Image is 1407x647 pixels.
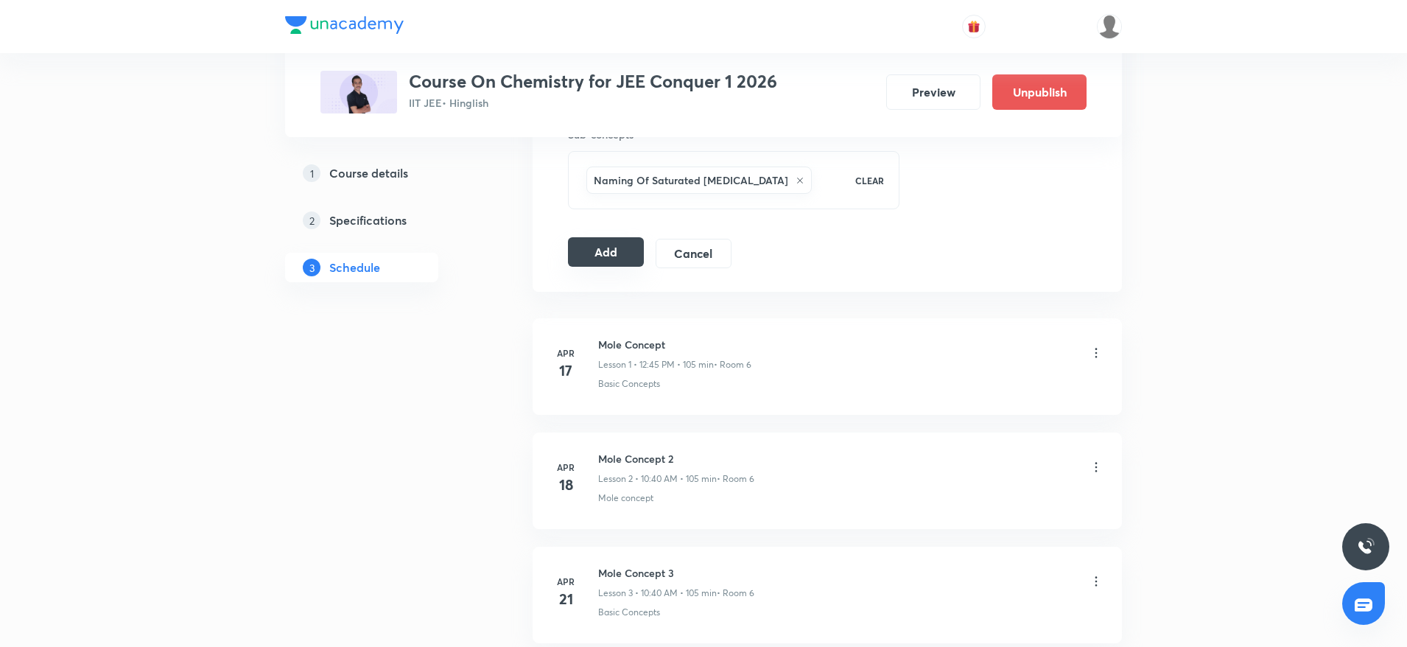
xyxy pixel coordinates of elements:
button: avatar [962,15,986,38]
h6: Apr [551,575,580,588]
button: Add [568,237,644,267]
p: Lesson 2 • 10:40 AM • 105 min [598,472,717,486]
p: • Room 6 [717,472,754,486]
h6: Apr [551,346,580,360]
img: Company Logo [285,16,404,34]
p: Basic Concepts [598,377,660,391]
p: Lesson 1 • 12:45 PM • 105 min [598,358,714,371]
h4: 18 [551,474,580,496]
h5: Course details [329,164,408,182]
p: IIT JEE • Hinglish [409,95,777,111]
a: Company Logo [285,16,404,38]
p: Basic Concepts [598,606,660,619]
p: 3 [303,259,320,276]
h6: Mole Concept 3 [598,565,754,581]
p: • Room 6 [714,358,751,371]
h4: 21 [551,588,580,610]
img: Shivank [1097,14,1122,39]
p: 1 [303,164,320,182]
h5: Schedule [329,259,380,276]
a: 2Specifications [285,206,485,235]
h4: 17 [551,360,580,382]
p: Lesson 3 • 10:40 AM • 105 min [598,587,717,600]
p: • Room 6 [717,587,754,600]
img: ttu [1357,538,1375,556]
button: Unpublish [992,74,1087,110]
button: Cancel [656,239,731,268]
h5: Specifications [329,211,407,229]
h6: Mole Concept 2 [598,451,754,466]
h6: Apr [551,461,580,474]
img: 640657A4-C14D-4C51-878F-64672293ACF6_plus.png [320,71,397,113]
img: avatar [967,20,980,33]
h6: Mole Concept [598,337,751,352]
h3: Course On Chemistry for JEE Conquer 1 2026 [409,71,777,92]
p: CLEAR [855,174,884,187]
button: Preview [886,74,980,110]
p: 2 [303,211,320,229]
h6: Naming Of Saturated [MEDICAL_DATA] [594,172,788,188]
a: 1Course details [285,158,485,188]
p: Mole concept [598,492,653,505]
